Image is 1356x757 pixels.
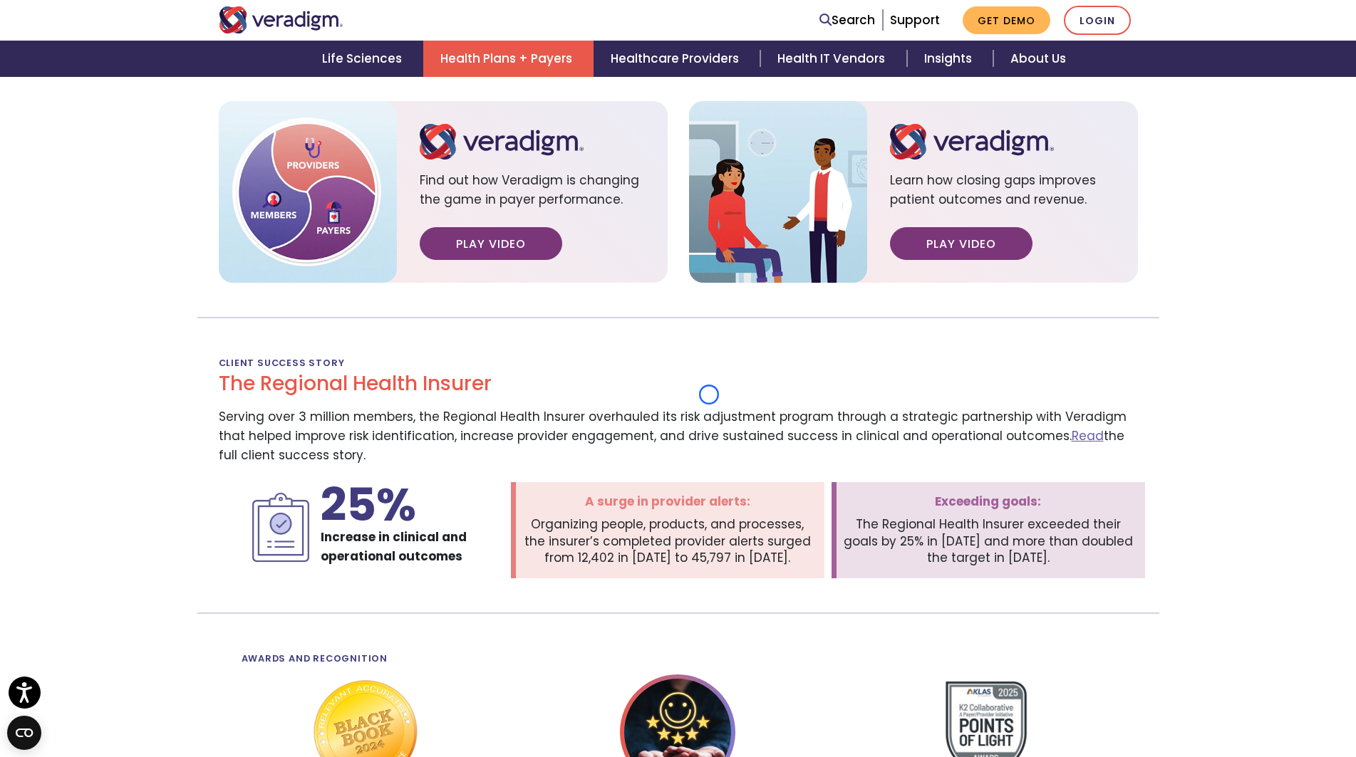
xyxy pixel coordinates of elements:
[252,482,309,573] img: icon-checkmark-clipboard.svg
[219,647,388,670] span: Awards and Recognition
[305,41,423,77] a: Life Sciences
[420,160,645,226] span: Find out how Veradigm is changing the game in payer performance.
[594,41,760,77] a: Healthcare Providers
[524,516,811,567] span: Organizing people, products, and processes, the insurer’s completed provider alerts surged from 1...
[819,11,875,30] a: Search
[993,41,1083,77] a: About Us
[420,124,584,160] img: Veradigm logo
[219,408,1127,464] span: Serving over 3 million members, the Regional Health Insurer overhauled its risk adjustment progra...
[890,124,1054,160] img: Veradigm logo
[423,41,594,77] a: Health Plans + Payers
[420,227,562,260] a: Play Video
[689,101,867,283] img: solution-health-plans-payers-video-2.jpg
[963,6,1050,34] a: Get Demo
[760,41,906,77] a: Health IT Vendors
[843,494,1134,511] span: Exceeding goals:
[321,528,474,566] span: Increase in clinical and operational outcomes
[219,6,343,33] img: Veradigm logo
[219,372,1138,396] h2: The Regional Health Insurer
[890,227,1032,260] a: Play Video
[890,160,1115,226] span: Learn how closing gaps improves patient outcomes and revenue.
[7,716,41,750] button: Open CMP widget
[907,41,993,77] a: Insights
[844,516,1133,567] span: The Regional Health Insurer exceeded their goals by 25% in [DATE] and more than doubled the targe...
[1064,6,1131,35] a: Login
[1072,427,1104,444] a: Read
[219,351,345,375] span: Client Success Story
[890,11,940,28] a: Support
[321,473,416,536] span: 25%
[219,101,397,283] img: solution-health-plans-payers-video-1.jpg
[522,494,813,511] span: A surge in provider alerts:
